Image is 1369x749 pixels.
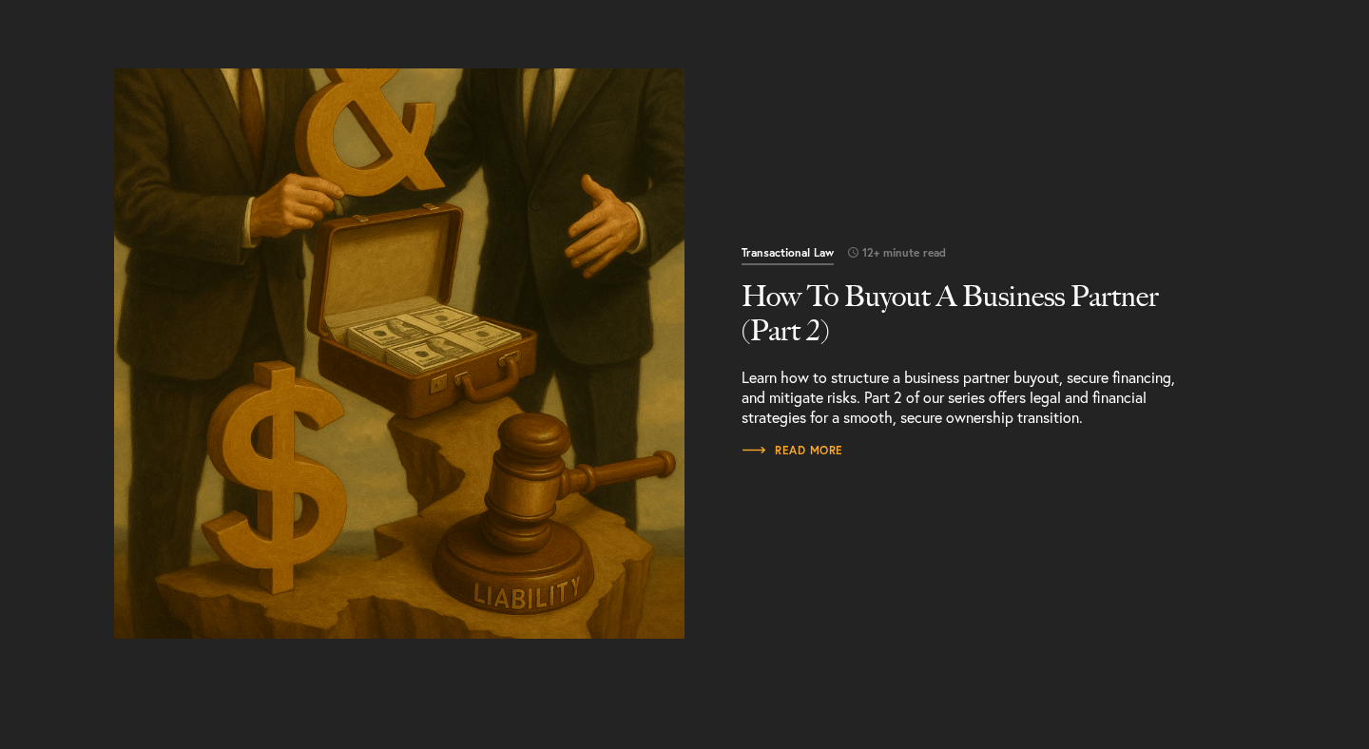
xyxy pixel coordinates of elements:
span: Read More [742,445,843,456]
p: Learn how to structure a business partner buyout, secure financing, and mitigate risks. Part 2 of... [742,367,1198,427]
a: Read More [742,441,843,460]
a: Read More [742,244,1198,427]
span: 12+ minute read [834,247,946,259]
img: business partnership agreements [100,54,699,653]
span: Transactional Law [742,247,834,265]
h2: How To Buyout A Business Partner (Part 2) [742,279,1198,348]
img: icon-time-light.svg [848,247,858,258]
a: Read More [114,68,684,639]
